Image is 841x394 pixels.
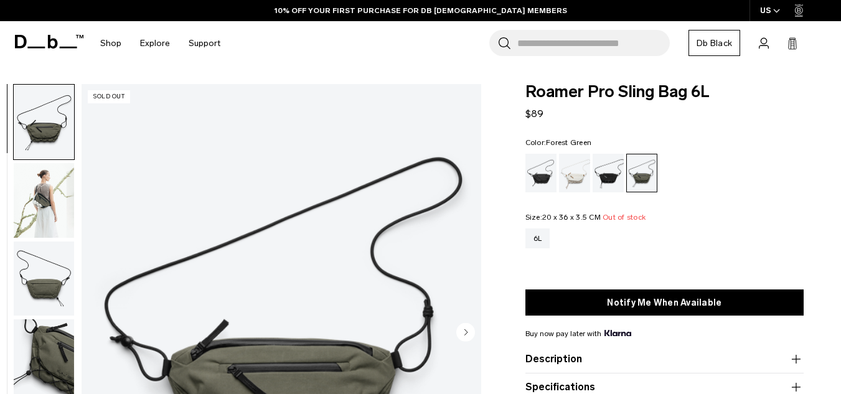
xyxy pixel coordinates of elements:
img: Roamer Pro Sling Bag 6L Forest Green [14,242,74,316]
nav: Main Navigation [91,21,230,65]
legend: Color: [525,139,592,146]
legend: Size: [525,213,646,221]
img: Roamer Pro Sling Bag 6L Forest Green [14,163,74,238]
img: Roamer Pro Sling Bag 6L Forest Green [14,319,74,394]
p: Sold Out [88,90,130,103]
button: Description [525,352,804,367]
a: Support [189,21,220,65]
a: Forest Green [626,154,657,192]
a: Oatmilk [559,154,590,192]
a: 10% OFF YOUR FIRST PURCHASE FOR DB [DEMOGRAPHIC_DATA] MEMBERS [275,5,567,16]
button: Roamer Pro Sling Bag 6L Forest Green [13,241,75,317]
span: 20 x 36 x 3.5 CM [542,213,601,222]
img: Roamer Pro Sling Bag 6L Forest Green [14,85,74,159]
span: $89 [525,108,543,120]
a: Db Black [688,30,740,56]
span: Roamer Pro Sling Bag 6L [525,84,804,100]
button: Notify Me When Available [525,289,804,316]
span: Forest Green [546,138,591,147]
a: Explore [140,21,170,65]
a: Shop [100,21,121,65]
img: {"height" => 20, "alt" => "Klarna"} [604,330,631,336]
a: Black Out [525,154,557,192]
span: Out of stock [603,213,646,222]
a: 6L [525,228,550,248]
a: Charcoal Grey [593,154,624,192]
button: Roamer Pro Sling Bag 6L Forest Green [13,162,75,238]
button: Next slide [456,323,475,344]
span: Buy now pay later with [525,328,631,339]
button: Roamer Pro Sling Bag 6L Forest Green [13,84,75,160]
